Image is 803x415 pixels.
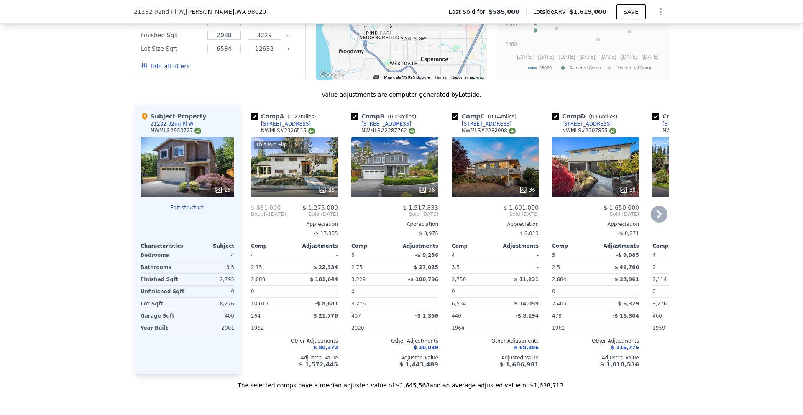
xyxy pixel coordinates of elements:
span: 0.03 [390,114,401,120]
span: $ 1,650,000 [604,204,639,211]
button: Clear [286,47,289,51]
div: Adjusted Value [251,354,338,361]
span: $ 28,961 [614,277,639,282]
span: ( miles) [485,114,520,120]
span: 3,229 [351,277,366,282]
div: - [597,286,639,297]
span: Sold [DATE] [286,211,338,218]
div: Appreciation [251,221,338,228]
div: 22035 99th Pl W [388,29,397,43]
div: 1118 8th Ave S [378,20,387,35]
div: 400 [189,310,234,322]
span: 0.66 [591,114,602,120]
span: -$ 17,355 [314,231,338,236]
a: [STREET_ADDRESS] [351,120,411,127]
img: NWMLS Logo [509,128,516,134]
span: 5 [351,252,355,258]
div: Adjustments [495,243,539,249]
a: Report a map error [451,75,485,79]
span: 0 [452,289,455,295]
div: NWMLS # 953727 [151,127,201,134]
div: - [597,322,639,334]
div: Finished Sqft [141,29,202,41]
div: Comp D [552,112,621,120]
text: J [628,22,631,27]
span: -$ 1,356 [415,313,438,319]
text: [DATE] [579,54,595,60]
span: , WA 98020 [234,8,266,15]
div: 2.5 [552,261,594,273]
span: $ 1,601,000 [503,204,539,211]
img: NWMLS Logo [409,128,415,134]
button: Edit structure [141,204,234,211]
div: - [296,286,338,297]
div: - [296,249,338,261]
span: $ 831,000 [251,204,281,211]
span: 2,750 [452,277,466,282]
span: $ 68,886 [514,345,539,351]
img: NWMLS Logo [609,128,616,134]
div: Subject Property [141,112,206,120]
div: [STREET_ADDRESS] [562,120,612,127]
a: [STREET_ADDRESS] [251,120,311,127]
span: -$ 9,985 [616,252,639,258]
div: Adjustments [294,243,338,249]
div: 1962 [251,322,293,334]
div: 21232 92nd Pl W [151,120,194,127]
span: $ 116,775 [611,345,639,351]
div: 1959 [652,322,694,334]
div: 3.5 [189,261,234,273]
span: Sold [DATE] [351,211,438,218]
span: $ 80,372 [313,345,338,351]
span: $ 42,760 [614,264,639,270]
span: Bought [251,211,269,218]
span: $ 1,443,489 [399,361,438,368]
span: $ 8,013 [519,231,539,236]
div: 8,276 [189,298,234,310]
button: Keyboard shortcuts [373,75,379,79]
button: SAVE [616,4,646,19]
span: $ 14,059 [514,301,539,307]
text: [DATE] [538,54,554,60]
div: 2.75 [351,261,393,273]
div: - [497,286,539,297]
text: $500 [506,22,517,28]
span: 2,088 [251,277,265,282]
text: [DATE] [600,54,616,60]
a: [STREET_ADDRESS] [552,120,612,127]
span: -$ 8,681 [315,301,338,307]
span: , [PERSON_NAME] [184,8,266,16]
span: 5 [552,252,555,258]
span: 264 [251,313,261,319]
span: ( miles) [384,114,419,120]
text: 98020 [539,65,552,71]
span: Map data ©2025 Google [384,75,430,79]
div: Other Adjustments [552,338,639,344]
div: NWMLS # 2307855 [562,127,616,134]
div: - [396,286,438,297]
div: Bedrooms [141,249,186,261]
span: -$ 8,194 [516,313,539,319]
div: Lot Sqft [141,298,186,310]
div: Adjusted Value [552,354,639,361]
a: Terms (opens in new tab) [435,75,446,79]
text: [DATE] [621,54,637,60]
div: 2 [652,261,694,273]
div: 38 [619,186,636,194]
span: $ 1,275,000 [302,204,338,211]
div: Other Adjustments [452,338,539,344]
div: - [497,249,539,261]
div: Appreciation [652,221,739,228]
div: NWMLS # 2282998 [462,127,516,134]
div: Year Built [141,322,186,334]
div: Comp [652,243,696,249]
span: Last Sold for [449,8,489,16]
img: NWMLS Logo [194,128,201,134]
div: 25 [215,186,231,194]
span: 8,276 [652,301,667,307]
button: Edit all filters [141,62,189,70]
span: $ 3,975 [419,231,438,236]
text: [DATE] [517,54,533,60]
span: ( miles) [284,114,319,120]
div: 2020 [351,322,393,334]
